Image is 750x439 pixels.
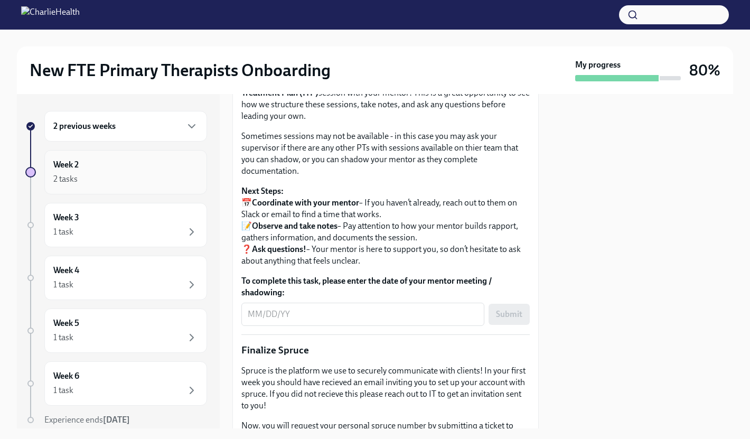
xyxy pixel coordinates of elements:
strong: [DATE] [103,415,130,425]
img: CharlieHealth [21,6,80,23]
p: Sometimes sessions may not be available - in this case you may ask your supervisor if there are a... [241,130,530,177]
h6: Week 6 [53,370,79,382]
strong: Initial Treatment Plan (ITP) [241,76,494,98]
div: 2 previous weeks [44,111,207,142]
a: Week 61 task [25,361,207,406]
p: Spruce is the platform we use to securely communicate with clients! In your first week you should... [241,365,530,412]
p: 📅 – If you haven’t already, reach out to them on Slack or email to find a time that works. 📝 – Pa... [241,185,530,267]
a: Week 51 task [25,309,207,353]
strong: Observe and take notes [252,221,337,231]
label: To complete this task, please enter the date of your mentor meeting / shadowing: [241,275,530,298]
h6: Week 5 [53,317,79,329]
strong: Next Steps: [241,186,284,196]
p: Finalize Spruce [241,343,530,357]
h2: New FTE Primary Therapists Onboarding [30,60,331,81]
h6: 2 previous weeks [53,120,116,132]
div: 2 tasks [53,173,78,185]
p: As part of your onboarding, you are able to request to shadow an session with your mentor! This i... [241,76,530,122]
h6: Week 4 [53,265,79,276]
h6: Week 3 [53,212,79,223]
span: Experience ends [44,415,130,425]
div: 1 task [53,226,73,238]
h6: Week 2 [53,159,79,171]
div: 1 task [53,332,73,343]
div: 1 task [53,279,73,291]
strong: Ask questions! [252,244,306,254]
a: Week 41 task [25,256,207,300]
h3: 80% [689,61,720,80]
strong: My progress [575,59,621,71]
strong: Coordinate with your mentor [252,198,359,208]
a: Week 31 task [25,203,207,247]
div: 1 task [53,385,73,396]
a: Week 22 tasks [25,150,207,194]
